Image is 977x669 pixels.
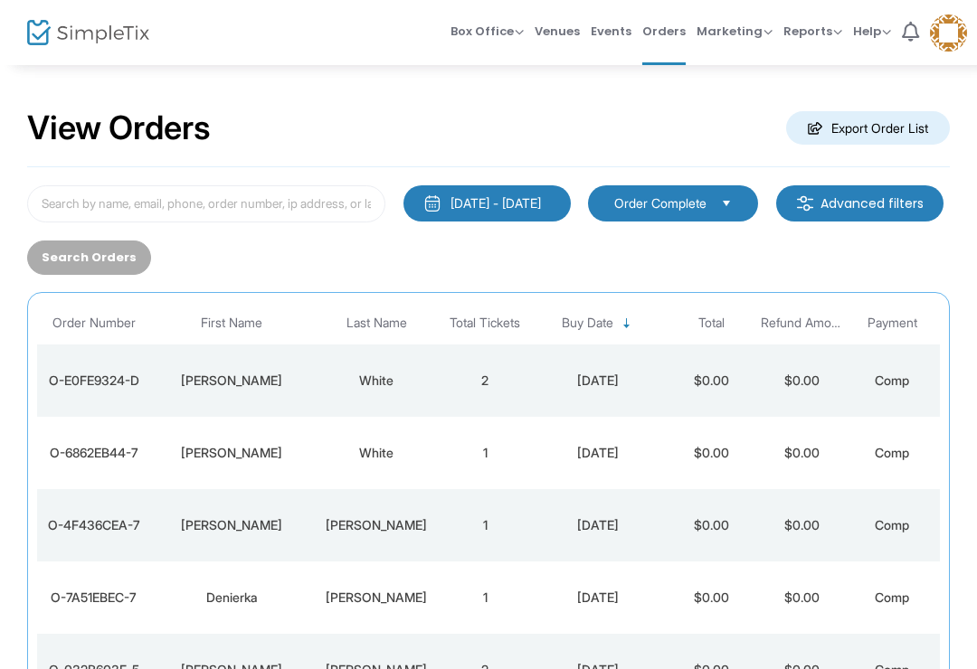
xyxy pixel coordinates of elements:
[155,444,308,462] div: Shaniece
[155,589,308,607] div: Denierka
[201,316,262,331] span: First Name
[440,302,530,344] th: Total Tickets
[451,194,541,212] div: [DATE] - [DATE]
[776,185,944,221] m-button: Advanced filters
[642,8,686,54] span: Orders
[535,8,580,54] span: Venues
[614,194,707,212] span: Order Complete
[756,302,847,344] th: Refund Amount
[666,302,756,344] th: Total
[318,372,435,390] div: White
[403,185,571,221] button: [DATE] - [DATE]
[440,561,530,634] td: 1
[27,108,211,148] h2: View Orders
[42,444,146,462] div: O-6862EB44-7
[786,111,950,145] m-button: Export Order List
[875,517,909,532] span: Comp
[451,23,524,40] span: Box Office
[666,489,756,561] td: $0.00
[42,516,146,534] div: O-4F436CEA-7
[318,444,435,462] div: White
[423,194,441,212] img: monthly
[756,417,847,489] td: $0.00
[562,316,613,331] span: Buy Date
[155,372,308,390] div: Latoya
[620,316,634,331] span: Sortable
[27,185,385,222] input: Search by name, email, phone, order number, ip address, or last 4 digits of card
[318,589,435,607] div: Wright
[535,444,661,462] div: 8/13/2025
[440,417,530,489] td: 1
[756,344,847,417] td: $0.00
[697,23,773,40] span: Marketing
[875,372,909,388] span: Comp
[440,489,530,561] td: 1
[666,561,756,634] td: $0.00
[346,316,407,331] span: Last Name
[42,372,146,390] div: O-E0FE9324-D
[666,344,756,417] td: $0.00
[868,316,917,331] span: Payment
[666,417,756,489] td: $0.00
[875,445,909,460] span: Comp
[535,372,661,390] div: 8/13/2025
[875,589,909,605] span: Comp
[756,489,847,561] td: $0.00
[756,561,847,634] td: $0.00
[440,344,530,417] td: 2
[318,516,435,534] div: Steed
[714,193,739,213] button: Select
[591,8,631,54] span: Events
[155,516,308,534] div: Alecia
[42,589,146,607] div: O-7A51EBEC-7
[535,589,661,607] div: 8/13/2025
[796,194,814,212] img: filter
[783,23,842,40] span: Reports
[535,516,661,534] div: 8/13/2025
[52,316,136,331] span: Order Number
[853,23,891,40] span: Help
